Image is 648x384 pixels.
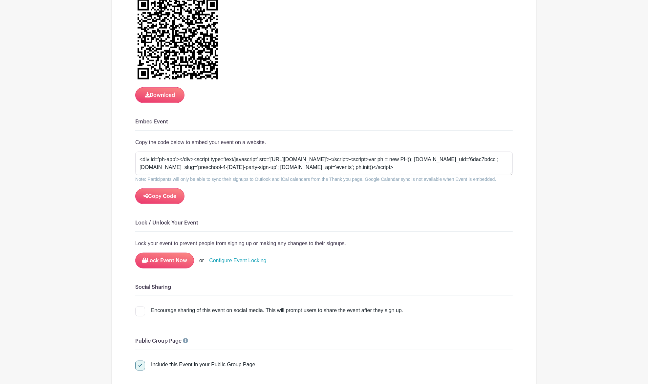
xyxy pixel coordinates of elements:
p: Copy the code below to embed your event on a website. [135,139,513,146]
p: Lock your event to prevent people from signing up or making any changes to their signups. [135,240,513,247]
h6: Social Sharing [135,284,513,290]
div: Include this Event in your Public Group Page. [151,361,257,369]
div: Encourage sharing of this event on social media. This will prompt users to share the event after ... [151,307,403,314]
div: or [199,257,204,265]
h6: Embed Event [135,119,513,125]
button: Download [135,87,184,103]
button: Copy Code [135,188,184,204]
h6: Public Group Page [135,338,513,344]
a: Configure Event Locking [209,257,266,265]
small: Note: Participants will only be able to sync their signups to Outlook and iCal calendars from the... [135,177,496,182]
textarea: <div id='ph-app'></div><script type='text/javascript' src='[URL][DOMAIN_NAME]'></script><script>v... [135,152,513,175]
button: Lock Event Now [135,253,194,268]
h6: Lock / Unlock Your Event [135,220,513,226]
